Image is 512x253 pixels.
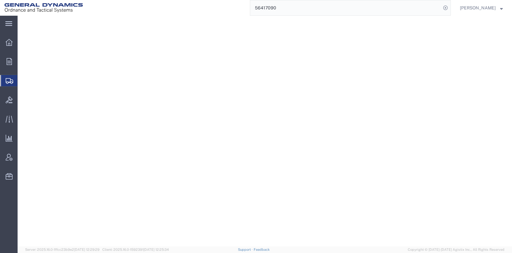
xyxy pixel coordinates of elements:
span: Client: 2025.16.0-1592391 [102,248,169,251]
button: [PERSON_NAME] [460,4,503,12]
img: logo [4,3,83,13]
span: [DATE] 12:25:34 [143,248,169,251]
a: Support [238,248,254,251]
iframe: FS Legacy Container [18,16,512,246]
span: Server: 2025.16.0-1ffcc23b9e2 [25,248,100,251]
a: Feedback [254,248,270,251]
input: Search for shipment number, reference number [250,0,441,15]
span: Tim Schaffer [460,4,496,11]
span: [DATE] 12:29:29 [74,248,100,251]
span: Copyright © [DATE]-[DATE] Agistix Inc., All Rights Reserved [408,247,504,252]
